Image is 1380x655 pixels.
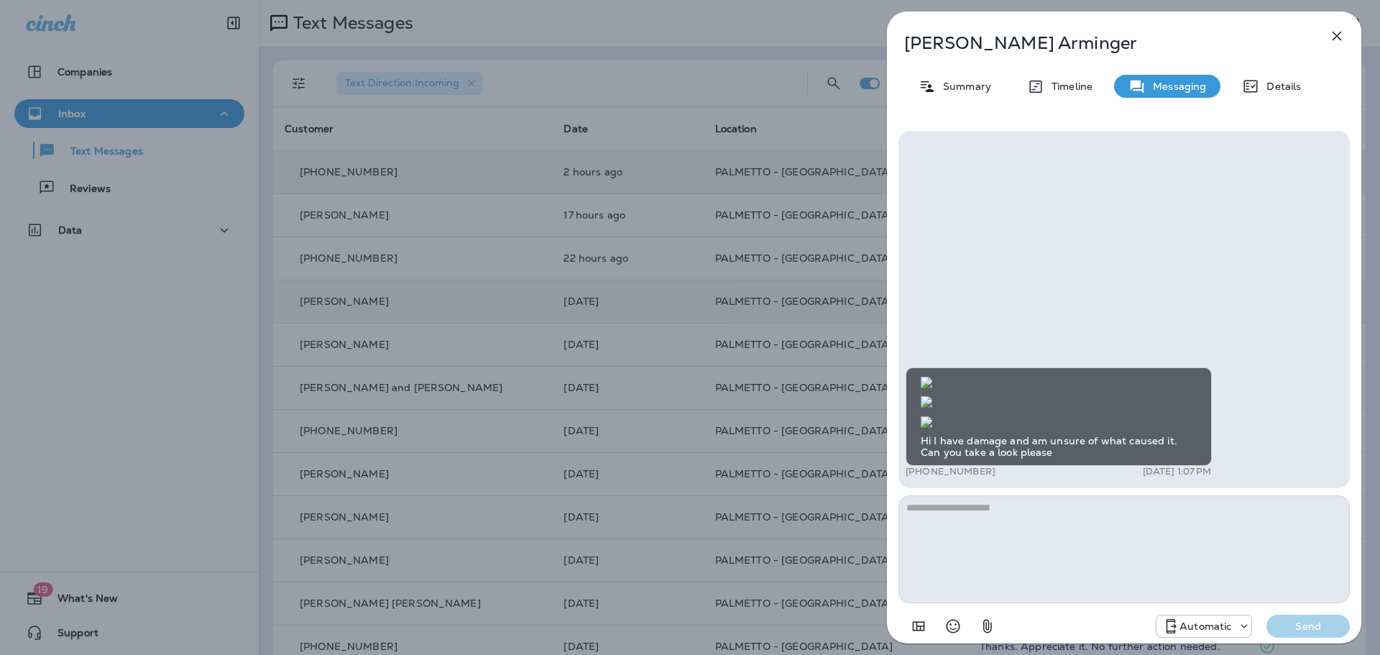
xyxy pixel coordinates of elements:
[904,33,1297,53] p: [PERSON_NAME] Arminger
[939,612,967,641] button: Select an emoji
[921,396,932,408] img: twilio-download
[1143,466,1212,477] p: [DATE] 1:07 PM
[921,377,932,388] img: twilio-download
[1044,81,1092,92] p: Timeline
[906,367,1212,466] div: Hi I have damage and am unsure of what caused it. Can you take a look please
[904,612,933,641] button: Add in a premade template
[1259,81,1301,92] p: Details
[1146,81,1206,92] p: Messaging
[936,81,991,92] p: Summary
[921,416,932,428] img: twilio-download
[906,466,995,477] p: [PHONE_NUMBER]
[1179,620,1231,632] p: Automatic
